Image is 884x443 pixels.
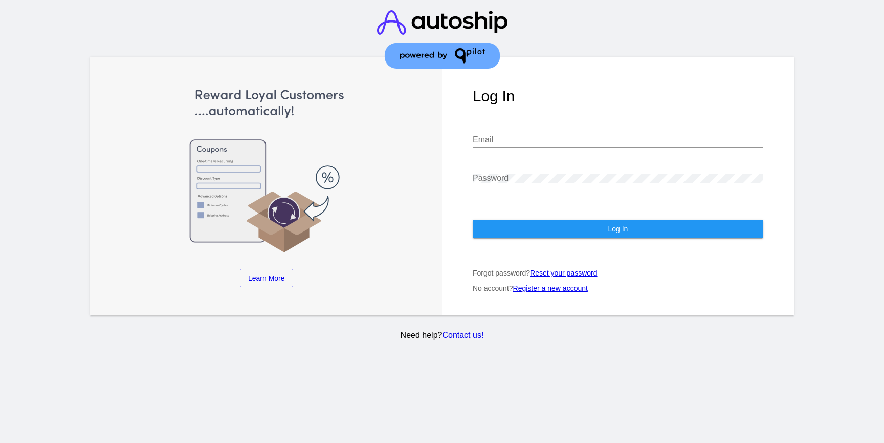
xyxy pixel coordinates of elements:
[442,331,483,340] a: Contact us!
[473,284,763,292] p: No account?
[530,269,598,277] a: Reset your password
[248,274,285,282] span: Learn More
[473,88,763,105] h1: Log In
[240,269,293,287] a: Learn More
[473,135,763,144] input: Email
[473,269,763,277] p: Forgot password?
[608,225,628,233] span: Log In
[89,331,796,340] p: Need help?
[473,220,763,238] button: Log In
[121,88,412,254] img: Apply Coupons Automatically to Scheduled Orders with QPilot
[513,284,588,292] a: Register a new account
